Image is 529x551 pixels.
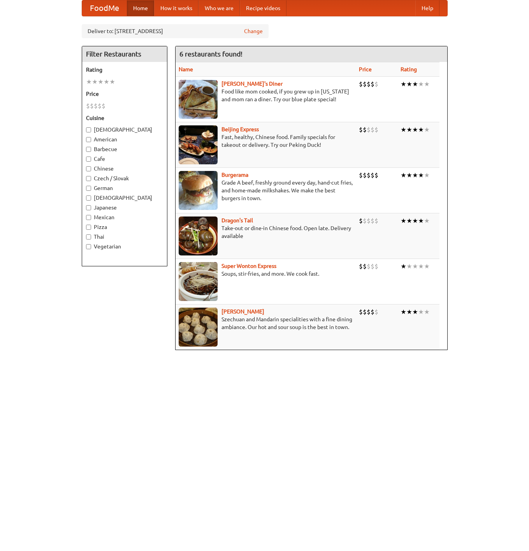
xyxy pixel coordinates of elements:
[179,133,353,149] p: Fast, healthy, Chinese food. Family specials for takeout or delivery. Try our Peking Duck!
[86,233,163,241] label: Thai
[415,0,439,16] a: Help
[179,50,243,58] ng-pluralize: 6 restaurants found!
[179,88,353,103] p: Food like mom cooked, if you grew up in [US_STATE] and mom ran a diner. Try our blue plate special!
[86,205,91,210] input: Japanese
[424,262,430,271] li: ★
[127,0,154,16] a: Home
[179,125,218,164] img: beijing.jpg
[371,217,374,225] li: $
[86,114,163,122] h5: Cuisine
[418,171,424,180] li: ★
[359,171,363,180] li: $
[359,125,363,134] li: $
[374,125,378,134] li: $
[363,308,367,316] li: $
[221,172,248,178] a: Burgerama
[82,24,269,38] div: Deliver to: [STREET_ADDRESS]
[221,81,283,87] a: [PERSON_NAME]'s Diner
[412,217,418,225] li: ★
[98,77,104,86] li: ★
[424,80,430,88] li: ★
[240,0,286,16] a: Recipe videos
[86,147,91,152] input: Barbecue
[374,217,378,225] li: $
[363,217,367,225] li: $
[86,176,91,181] input: Czech / Slovak
[418,308,424,316] li: ★
[412,125,418,134] li: ★
[86,155,163,163] label: Cafe
[412,308,418,316] li: ★
[424,308,430,316] li: ★
[179,315,353,331] p: Szechuan and Mandarin specialities with a fine dining ambiance. Our hot and sour soup is the best...
[221,263,276,269] a: Super Wonton Express
[86,234,91,239] input: Thai
[406,308,412,316] li: ★
[154,0,199,16] a: How it works
[179,179,353,202] p: Grade A beef, freshly ground every day, hand-cut fries, and home-made milkshakes. We make the bes...
[412,171,418,180] li: ★
[374,171,378,180] li: $
[401,262,406,271] li: ★
[179,270,353,278] p: Soups, stir-fries, and more. We cook fast.
[86,66,163,74] h5: Rating
[94,102,98,110] li: $
[371,80,374,88] li: $
[86,166,91,171] input: Chinese
[86,186,91,191] input: German
[418,125,424,134] li: ★
[371,125,374,134] li: $
[418,262,424,271] li: ★
[98,102,102,110] li: $
[424,171,430,180] li: ★
[367,171,371,180] li: $
[102,102,105,110] li: $
[179,217,218,255] img: dragon.jpg
[406,217,412,225] li: ★
[86,90,163,98] h5: Price
[374,80,378,88] li: $
[371,262,374,271] li: $
[90,102,94,110] li: $
[363,171,367,180] li: $
[401,171,406,180] li: ★
[86,184,163,192] label: German
[406,80,412,88] li: ★
[199,0,240,16] a: Who we are
[86,213,163,221] label: Mexican
[401,217,406,225] li: ★
[406,262,412,271] li: ★
[359,66,372,72] a: Price
[179,262,218,301] img: superwonton.jpg
[367,125,371,134] li: $
[86,126,163,134] label: [DEMOGRAPHIC_DATA]
[401,308,406,316] li: ★
[363,262,367,271] li: $
[359,80,363,88] li: $
[86,225,91,230] input: Pizza
[86,215,91,220] input: Mexican
[86,244,91,249] input: Vegetarian
[418,80,424,88] li: ★
[179,224,353,240] p: Take-out or dine-in Chinese food. Open late. Delivery available
[179,66,193,72] a: Name
[221,308,264,315] b: [PERSON_NAME]
[86,127,91,132] input: [DEMOGRAPHIC_DATA]
[367,80,371,88] li: $
[82,0,127,16] a: FoodMe
[244,27,263,35] a: Change
[86,157,91,162] input: Cafe
[92,77,98,86] li: ★
[82,46,167,62] h4: Filter Restaurants
[86,136,163,143] label: American
[424,125,430,134] li: ★
[406,171,412,180] li: ★
[86,165,163,173] label: Chinese
[359,308,363,316] li: $
[401,125,406,134] li: ★
[367,308,371,316] li: $
[86,204,163,211] label: Japanese
[86,174,163,182] label: Czech / Slovak
[412,80,418,88] li: ★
